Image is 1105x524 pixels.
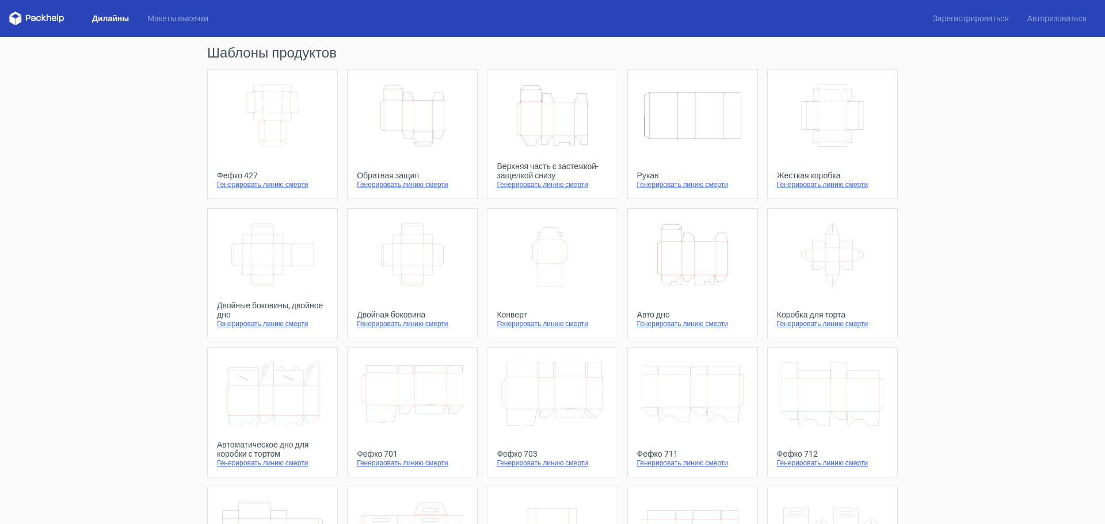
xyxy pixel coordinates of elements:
font: Генерировать линию смерти [357,459,448,467]
font: Фефко 701 [357,449,398,458]
font: Генерировать линию смерти [497,320,588,328]
font: Генерировать линию смерти [637,320,728,328]
font: Генерировать линию смерти [217,181,308,189]
a: Верхняя часть с застежкой-защелкой снизуГенерировать линию смерти [487,69,618,199]
a: Жесткая коробкаГенерировать линию смерти [767,69,898,199]
font: Дилайны [92,14,129,23]
font: Верхняя часть с застежкой-защелкой снизу [497,162,599,180]
a: Двойная боковинаГенерировать линию смерти [347,208,478,338]
font: Генерировать линию смерти [777,320,868,328]
font: Конверт [497,310,527,319]
font: Генерировать линию смерти [357,181,448,189]
a: Зарегистрироваться [923,13,1018,24]
font: Фефко 712 [777,449,818,458]
a: Фефко 701Генерировать линию смерти [347,347,478,477]
a: Фефко 427Генерировать линию смерти [207,69,338,199]
font: Генерировать линию смерти [637,459,728,467]
a: Обратная защипГенерировать линию смерти [347,69,478,199]
font: Двойная боковина [357,310,425,319]
font: Жесткая коробка [777,171,841,180]
a: КонвертГенерировать линию смерти [487,208,618,338]
a: Коробка для тортаГенерировать линию смерти [767,208,898,338]
a: Фефко 711Генерировать линию смерти [627,347,758,477]
font: Автоматическое дно для коробки с тортом [217,440,308,458]
a: Двойные боковины, двойное дноГенерировать линию смерти [207,208,338,338]
font: Генерировать линию смерти [777,181,868,189]
a: Дилайны [83,13,138,24]
font: Рукав [637,171,659,180]
font: Генерировать линию смерти [497,181,588,189]
a: Автоматическое дно для коробки с тортомГенерировать линию смерти [207,347,338,477]
font: Зарегистрироваться [932,14,1008,23]
font: Макеты высечки [147,14,208,23]
a: Авто дноГенерировать линию смерти [627,208,758,338]
font: Шаблоны продуктов [207,45,337,61]
font: Авто дно [637,310,670,319]
font: Генерировать линию смерти [637,181,728,189]
font: Фефко 711 [637,449,678,458]
font: Генерировать линию смерти [497,459,588,467]
font: Обратная защип [357,171,419,180]
font: Фефко 703 [497,449,538,458]
a: Макеты высечки [138,13,218,24]
a: Фефко 712Генерировать линию смерти [767,347,898,477]
font: Генерировать линию смерти [217,320,308,328]
font: Фефко 427 [217,171,258,180]
font: Коробка для торта [777,310,845,319]
font: Авторизоваться [1027,14,1087,23]
a: Авторизоваться [1018,13,1096,24]
font: Двойные боковины, двойное дно [217,301,323,319]
a: Фефко 703Генерировать линию смерти [487,347,618,477]
font: Генерировать линию смерти [217,459,308,467]
font: Генерировать линию смерти [777,459,868,467]
a: РукавГенерировать линию смерти [627,69,758,199]
font: Генерировать линию смерти [357,320,448,328]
